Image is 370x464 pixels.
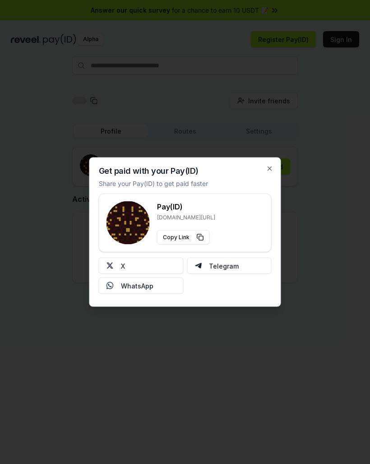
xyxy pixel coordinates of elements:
[106,262,114,269] img: X
[157,214,215,221] p: [DOMAIN_NAME][URL]
[99,167,199,175] h2: Get paid with your Pay(ID)
[187,258,272,274] button: Telegram
[157,201,215,212] h3: Pay(ID)
[106,282,114,289] img: Whatsapp
[157,230,210,245] button: Copy Link
[99,179,208,188] p: Share your Pay(ID) to get paid faster
[99,258,184,274] button: X
[99,278,184,294] button: WhatsApp
[194,262,202,269] img: Telegram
